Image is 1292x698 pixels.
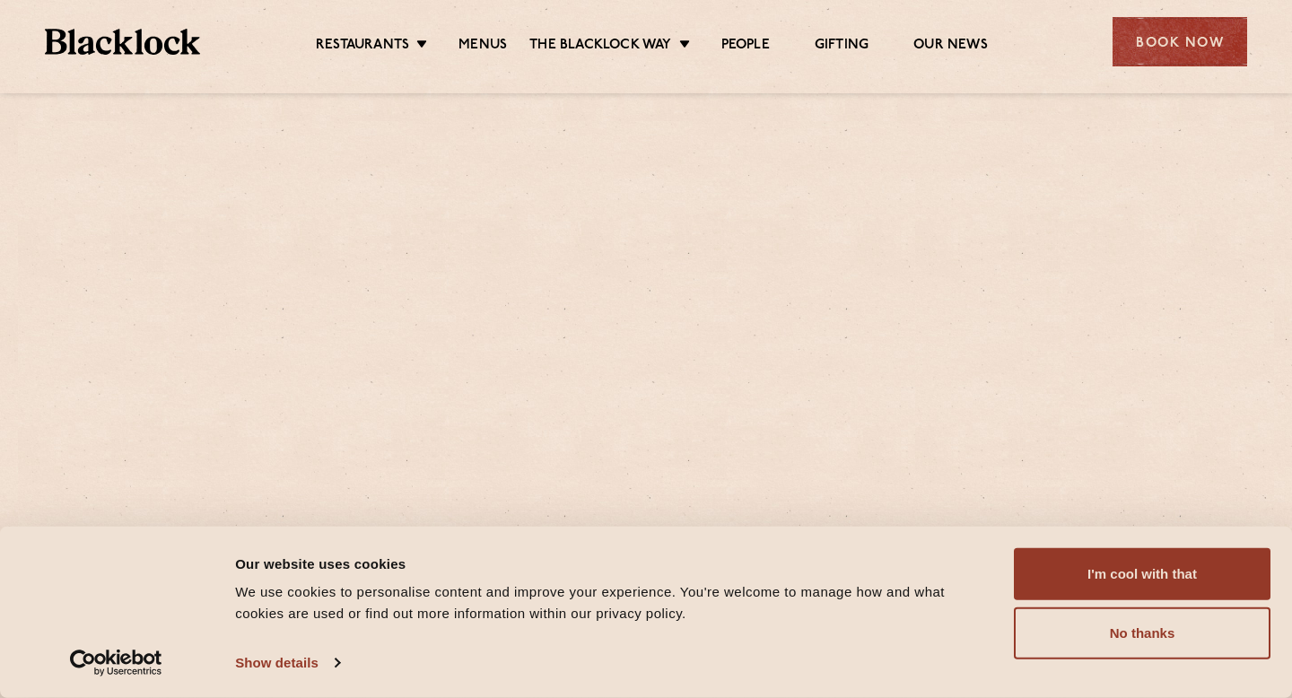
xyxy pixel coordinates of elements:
div: Our website uses cookies [235,553,993,574]
div: We use cookies to personalise content and improve your experience. You're welcome to manage how a... [235,581,993,624]
a: Show details [235,650,339,676]
a: People [721,37,770,57]
a: Menus [458,37,507,57]
a: Restaurants [316,37,409,57]
a: Gifting [815,37,869,57]
img: BL_Textured_Logo-footer-cropped.svg [45,29,200,55]
button: No thanks [1014,607,1270,659]
div: Book Now [1113,17,1247,66]
a: Our News [913,37,988,57]
a: The Blacklock Way [529,37,671,57]
button: I'm cool with that [1014,548,1270,600]
a: Usercentrics Cookiebot - opens in a new window [38,650,195,676]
